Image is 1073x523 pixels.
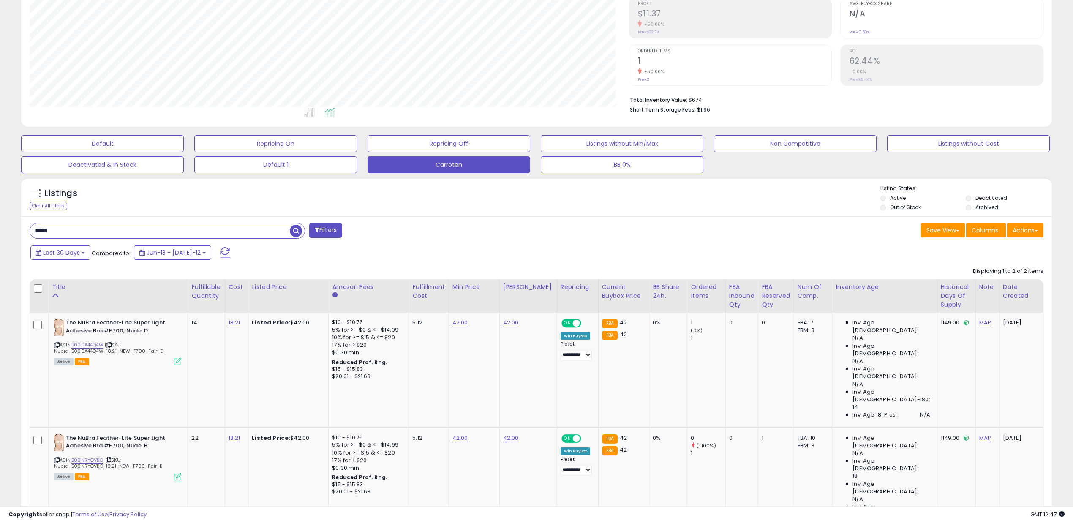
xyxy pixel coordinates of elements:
span: N/A [852,449,863,457]
label: Active [890,194,906,202]
div: Preset: [561,341,592,360]
a: Terms of Use [72,510,108,518]
div: Title [52,283,184,291]
div: FBA inbound Qty [729,283,754,309]
h5: Listings [45,188,77,199]
div: 5.12 [412,319,442,327]
b: Listed Price: [252,434,290,442]
span: | SKU: Nubra_B000A44Q4W_18.21_NEW_F700_Fair_D [54,341,163,354]
div: FBA: 10 [798,434,825,442]
div: ASIN: [54,434,181,479]
span: Inv. Age [DEMOGRAPHIC_DATA]: [852,365,930,380]
button: Repricing On [194,135,357,152]
b: The NuBra Feather-Lite Super Light Adhesive Bra #F700, Nude, B [66,434,169,452]
div: 0 [729,319,752,327]
div: Displaying 1 to 2 of 2 items [973,267,1043,275]
small: FBA [602,319,618,328]
small: (-100%) [697,442,716,449]
div: BB Share 24h. [653,283,684,300]
div: Current Buybox Price [602,283,646,300]
div: 14 [191,319,218,327]
small: -50.00% [642,68,664,75]
div: Listed Price [252,283,325,291]
span: | SKU: Nubra_B00NRYOVKG_18.21_NEW_F700_Fair_B [54,457,162,469]
div: 0% [653,319,681,327]
div: $15 - $15.83 [332,481,402,488]
small: FBA [602,331,618,340]
div: $0.30 min [332,464,402,472]
span: N/A [852,381,863,388]
b: Short Term Storage Fees: [630,106,696,113]
div: Min Price [452,283,496,291]
div: 1 [691,334,725,342]
span: N/A [852,334,863,342]
div: 5.12 [412,434,442,442]
button: BB 0% [541,156,703,173]
span: ON [562,320,573,327]
b: The NuBra Feather-Lite Super Light Adhesive Bra #F700, Nude, D [66,319,169,337]
div: FBA: 7 [798,319,825,327]
button: Carroten [368,156,530,173]
button: Repricing Off [368,135,530,152]
li: $674 [630,94,1038,104]
div: 0 [762,319,787,327]
a: MAP [979,434,991,442]
img: 31byu00ixHL._SL40_.jpg [54,319,64,336]
a: 42.00 [452,319,468,327]
div: Clear All Filters [30,202,67,210]
h2: N/A [850,9,1043,20]
span: FBA [75,473,89,480]
span: Inv. Age [DEMOGRAPHIC_DATA]: [852,434,930,449]
a: Privacy Policy [109,510,147,518]
div: seller snap | | [8,511,147,519]
a: B00NRYOVKG [71,457,103,464]
div: Fulfillment Cost [412,283,445,300]
b: Reduced Prof. Rng. [332,359,387,366]
small: -50.00% [642,21,664,27]
a: 18.21 [229,319,240,327]
div: 10% for >= $15 & <= $20 [332,334,402,341]
div: $42.00 [252,434,322,442]
div: Note [979,283,996,291]
span: N/A [852,357,863,365]
div: 5% for >= $0 & <= $14.99 [332,326,402,334]
span: 18 [852,472,858,480]
small: (0%) [691,327,703,334]
div: 0 [691,434,725,442]
div: 0 [729,434,752,442]
a: B000A44Q4W [71,341,103,349]
span: ON [562,435,573,442]
span: Avg. Buybox Share [850,2,1043,6]
div: Cost [229,283,245,291]
b: Reduced Prof. Rng. [332,474,387,481]
span: Columns [972,226,998,234]
button: Columns [966,223,1006,237]
div: 5% for >= $0 & <= $14.99 [332,441,402,449]
b: Listed Price: [252,319,290,327]
button: Default 1 [194,156,357,173]
a: 18.21 [229,434,240,442]
a: MAP [979,319,991,327]
div: 1 [762,434,787,442]
span: Last 30 Days [43,248,80,257]
div: Win BuyBox [561,447,591,455]
div: Amazon Fees [332,283,405,291]
div: 1149.00 [941,434,969,442]
span: N/A [920,411,930,419]
div: $42.00 [252,319,322,327]
h2: 62.44% [850,56,1043,68]
button: Default [21,135,184,152]
span: All listings currently available for purchase on Amazon [54,358,74,365]
span: Inv. Age [DEMOGRAPHIC_DATA]: [852,319,930,334]
span: Inv. Age [DEMOGRAPHIC_DATA]: [852,342,930,357]
span: Inv. Age [DEMOGRAPHIC_DATA]: [852,480,930,496]
span: $1.96 [697,106,710,114]
span: ROI [850,49,1043,54]
span: Ordered Items [638,49,831,54]
small: FBA [602,434,618,444]
div: Num of Comp. [798,283,828,300]
label: Deactivated [975,194,1007,202]
button: Save View [921,223,965,237]
div: [DATE] [1003,434,1037,442]
b: Total Inventory Value: [630,96,687,104]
